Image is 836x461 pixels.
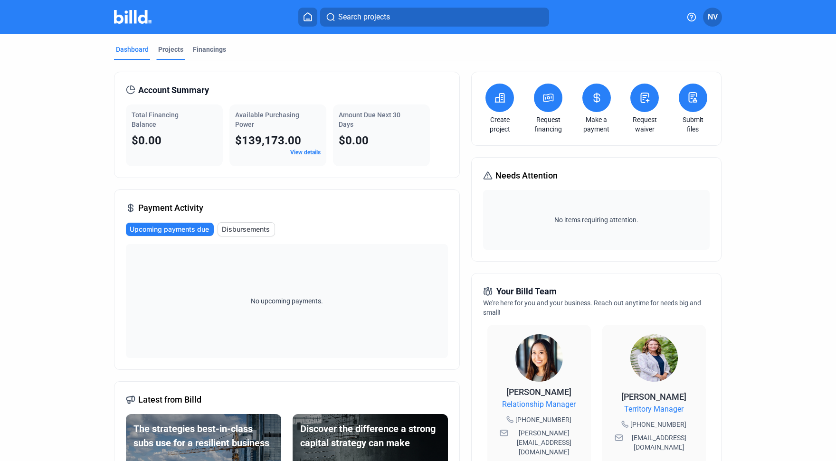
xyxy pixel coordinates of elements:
[483,115,516,134] a: Create project
[483,299,701,316] span: We're here for you and your business. Reach out anytime for needs big and small!
[496,285,557,298] span: Your Billd Team
[487,215,705,225] span: No items requiring attention.
[676,115,710,134] a: Submit files
[114,10,152,24] img: Billd Company Logo
[300,422,440,450] div: Discover the difference a strong capital strategy can make
[193,45,226,54] div: Financings
[222,225,270,234] span: Disbursements
[138,201,203,215] span: Payment Activity
[235,134,301,147] span: $139,173.00
[502,399,576,410] span: Relationship Manager
[625,433,693,452] span: [EMAIL_ADDRESS][DOMAIN_NAME]
[138,393,201,406] span: Latest from Billd
[132,134,161,147] span: $0.00
[235,111,299,128] span: Available Purchasing Power
[510,428,579,457] span: [PERSON_NAME][EMAIL_ADDRESS][DOMAIN_NAME]
[515,334,563,382] img: Relationship Manager
[630,420,686,429] span: [PHONE_NUMBER]
[290,149,321,156] a: View details
[218,222,275,236] button: Disbursements
[320,8,549,27] button: Search projects
[495,169,558,182] span: Needs Attention
[245,296,329,306] span: No upcoming payments.
[116,45,149,54] div: Dashboard
[132,111,179,128] span: Total Financing Balance
[515,415,571,424] span: [PHONE_NUMBER]
[506,387,571,397] span: [PERSON_NAME]
[338,11,390,23] span: Search projects
[580,115,613,134] a: Make a payment
[708,11,718,23] span: NV
[130,225,209,234] span: Upcoming payments due
[628,115,661,134] a: Request waiver
[624,404,684,415] span: Territory Manager
[630,334,678,382] img: Territory Manager
[621,392,686,402] span: [PERSON_NAME]
[138,84,209,97] span: Account Summary
[158,45,183,54] div: Projects
[532,115,565,134] a: Request financing
[703,8,722,27] button: NV
[339,134,369,147] span: $0.00
[133,422,274,450] div: The strategies best-in-class subs use for a resilient business
[339,111,400,128] span: Amount Due Next 30 Days
[126,223,214,236] button: Upcoming payments due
